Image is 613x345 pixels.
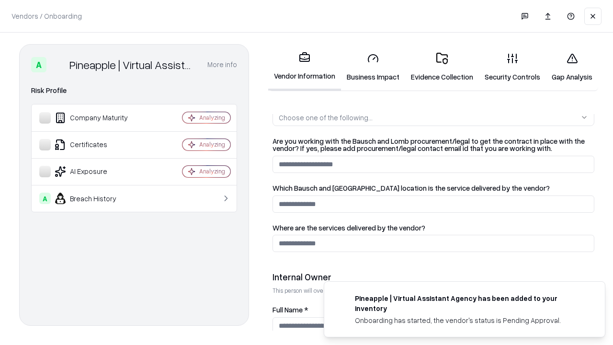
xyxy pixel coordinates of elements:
[279,113,373,123] div: Choose one of the following...
[272,306,594,313] label: Full Name *
[355,315,582,325] div: Onboarding has started, the vendor's status is Pending Approval.
[39,112,154,124] div: Company Maturity
[479,45,546,90] a: Security Controls
[272,138,594,152] label: Are you working with the Bausch and Lomb procurement/legal to get the contract in place with the ...
[39,193,51,204] div: A
[50,57,66,72] img: Pineapple | Virtual Assistant Agency
[272,287,594,295] p: This person will oversee the vendor relationship and coordinate any required assessments or appro...
[39,193,154,204] div: Breach History
[272,224,594,231] label: Where are the services delivered by the vendor?
[31,57,46,72] div: A
[199,140,225,149] div: Analyzing
[69,57,196,72] div: Pineapple | Virtual Assistant Agency
[546,45,598,90] a: Gap Analysis
[272,184,594,192] label: Which Bausch and [GEOGRAPHIC_DATA] location is the service delivered by the vendor?
[31,85,237,96] div: Risk Profile
[39,139,154,150] div: Certificates
[207,56,237,73] button: More info
[272,109,594,126] button: Choose one of the following...
[39,166,154,177] div: AI Exposure
[199,114,225,122] div: Analyzing
[341,45,405,90] a: Business Impact
[405,45,479,90] a: Evidence Collection
[268,44,341,91] a: Vendor Information
[336,293,347,305] img: trypineapple.com
[272,271,594,283] div: Internal Owner
[355,293,582,313] div: Pineapple | Virtual Assistant Agency has been added to your inventory
[11,11,82,21] p: Vendors / Onboarding
[199,167,225,175] div: Analyzing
